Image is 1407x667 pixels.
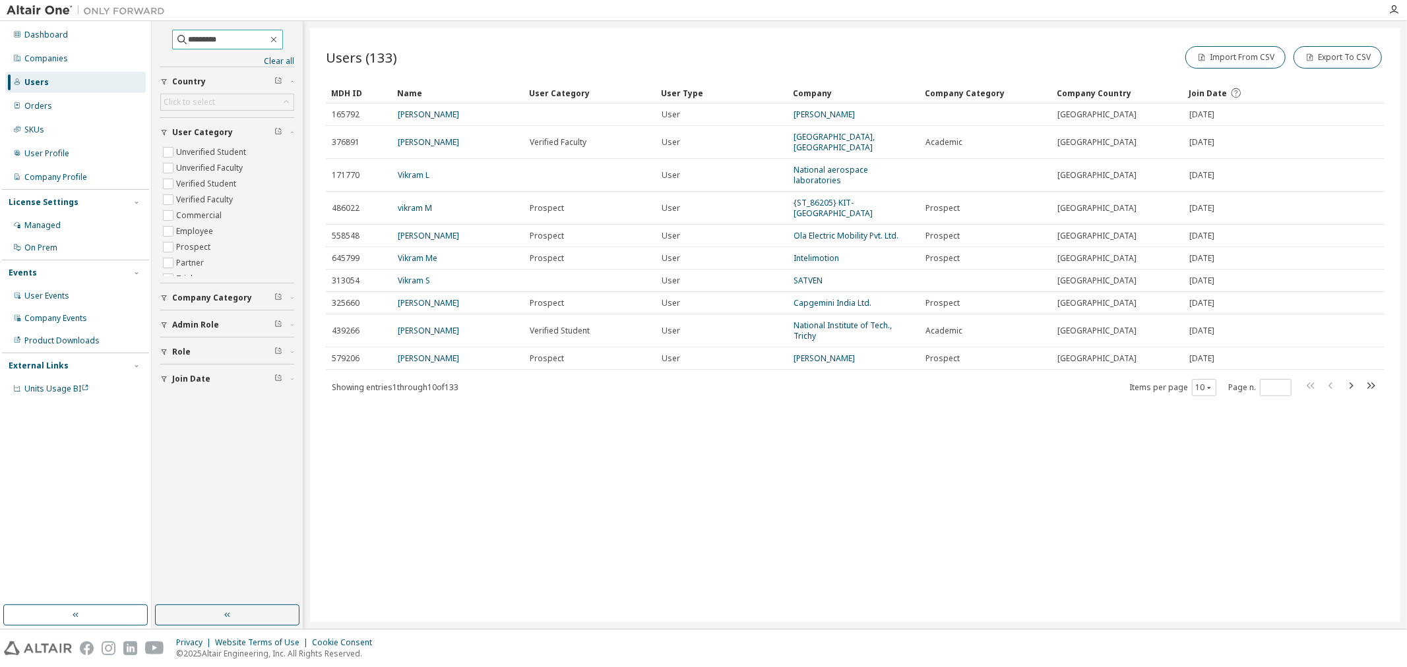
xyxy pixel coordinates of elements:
div: Name [397,82,518,103]
div: Website Terms of Use [215,637,312,648]
div: User Profile [24,148,69,159]
span: Prospect [530,231,564,241]
a: [GEOGRAPHIC_DATA], [GEOGRAPHIC_DATA] [794,131,875,153]
span: Prospect [925,298,960,308]
span: User [662,203,680,214]
a: Intelimotion [794,252,839,264]
span: [DATE] [1189,203,1214,214]
span: [GEOGRAPHIC_DATA] [1057,203,1137,214]
span: Country [172,76,206,87]
span: Units Usage BI [24,383,89,394]
div: Click to select [164,97,215,107]
img: linkedin.svg [123,641,137,655]
span: [DATE] [1189,231,1214,241]
a: [PERSON_NAME] [398,325,459,336]
span: Prospect [925,253,960,264]
span: Academic [925,326,962,336]
span: 579206 [332,353,360,364]
span: Showing entries 1 through 10 of 133 [332,382,458,393]
span: Admin Role [172,320,219,330]
span: [DATE] [1189,353,1214,364]
label: Partner [176,255,206,271]
span: User [662,353,680,364]
span: [DATE] [1189,298,1214,308]
a: National aerospace laboratories [794,164,868,186]
span: 558548 [332,231,360,241]
label: Verified Student [176,176,239,192]
span: Role [172,347,191,357]
span: [GEOGRAPHIC_DATA] [1057,170,1137,181]
span: [GEOGRAPHIC_DATA] [1057,275,1137,286]
span: User [662,137,680,148]
span: Prospect [530,253,564,264]
a: Clear all [160,56,294,67]
div: Company Profile [24,172,87,183]
a: [PERSON_NAME] [398,353,459,364]
div: External Links [9,361,69,371]
span: 486022 [332,203,360,214]
div: Companies [24,53,68,64]
span: [GEOGRAPHIC_DATA] [1057,298,1137,308]
a: Ola Electric Mobility Pvt. Ltd. [794,230,898,241]
span: [GEOGRAPHIC_DATA] [1057,137,1137,148]
span: 165792 [332,109,360,120]
span: Academic [925,137,962,148]
span: Prospect [530,298,564,308]
span: Prospect [530,353,564,364]
a: [PERSON_NAME] [398,297,459,308]
div: License Settings [9,197,78,208]
span: User [662,231,680,241]
span: Page n. [1228,379,1292,396]
div: Company Category [925,82,1046,103]
div: User Type [661,82,782,103]
svg: Date when the user was first added or directly signed up. If the user was deleted and later re-ad... [1230,87,1242,99]
div: Users [24,77,49,88]
span: 325660 [332,298,360,308]
button: Import From CSV [1185,46,1286,69]
div: Cookie Consent [312,637,380,648]
span: Prospect [925,231,960,241]
span: [GEOGRAPHIC_DATA] [1057,326,1137,336]
img: instagram.svg [102,641,115,655]
label: Trial [176,271,195,287]
div: Company Events [24,313,87,324]
a: National Institute of Tech., Trichy [794,320,892,341]
a: [PERSON_NAME] [398,136,459,148]
a: Vikram Me [398,252,437,264]
label: Employee [176,223,216,239]
div: Managed [24,220,61,231]
div: SKUs [24,125,44,135]
span: [DATE] [1189,137,1214,148]
a: Vikram L [398,169,429,181]
span: User [662,170,680,181]
a: Capgemini India Ltd. [794,297,871,308]
a: SATVEN [794,275,823,286]
img: facebook.svg [80,641,94,655]
a: [PERSON_NAME] [398,230,459,241]
a: [PERSON_NAME] [794,109,855,120]
span: [DATE] [1189,253,1214,264]
div: Orders [24,101,52,111]
a: vikram M [398,202,432,214]
div: Privacy [176,637,215,648]
button: Export To CSV [1294,46,1382,69]
button: User Category [160,118,294,147]
label: Commercial [176,208,224,223]
img: Altair One [7,4,172,17]
div: Dashboard [24,30,68,40]
span: User [662,326,680,336]
span: [GEOGRAPHIC_DATA] [1057,109,1137,120]
div: On Prem [24,243,57,253]
button: Join Date [160,364,294,393]
div: Click to select [161,94,294,110]
div: Company [793,82,914,103]
div: Product Downloads [24,335,100,346]
span: [GEOGRAPHIC_DATA] [1057,231,1137,241]
button: Country [160,67,294,96]
span: Clear filter [274,347,282,357]
a: {ST_86205} KIT-[GEOGRAPHIC_DATA] [794,197,873,219]
a: [PERSON_NAME] [794,353,855,364]
span: 171770 [332,170,360,181]
span: Items per page [1129,379,1216,396]
span: 313054 [332,275,360,286]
